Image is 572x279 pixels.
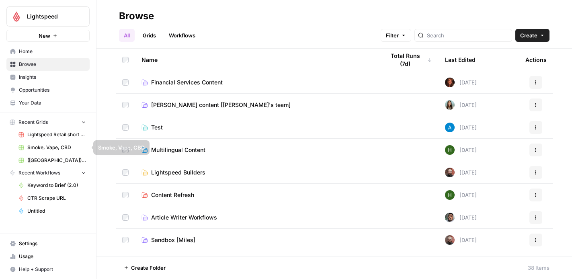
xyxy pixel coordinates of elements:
span: Browse [19,61,86,68]
button: Create Folder [119,261,170,274]
a: Keyword to Brief (2.0) [15,179,90,192]
span: Sandbox [Miles] [151,236,195,244]
span: Lightspeed [27,12,76,21]
a: Home [6,45,90,58]
div: Name [141,49,372,71]
a: Browse [6,58,90,71]
span: Filter [386,31,399,39]
span: Financial Services Content [151,78,223,86]
a: Untitled [15,205,90,217]
span: Your Data [19,99,86,107]
span: Create [520,31,537,39]
span: Smoke, Vape, CBD [27,144,86,151]
span: Keyword to Brief (2.0) [27,182,86,189]
span: Create Folder [131,264,166,272]
span: [PERSON_NAME] content [[PERSON_NAME]'s team] [151,101,291,109]
a: Sandbox [Miles] [141,236,372,244]
div: Actions [525,49,547,71]
a: All [119,29,135,42]
div: [DATE] [445,100,477,110]
div: [DATE] [445,168,477,177]
a: [PERSON_NAME] content [[PERSON_NAME]'s team] [141,101,372,109]
div: [DATE] [445,145,477,155]
a: Insights [6,71,90,84]
span: Settings [19,240,86,247]
div: Browse [119,10,154,23]
a: Lightspeed Builders [141,168,372,176]
span: Untitled [27,207,86,215]
span: Article Writer Workflows [151,213,217,222]
span: Lightspeed Builders [151,168,205,176]
a: ([GEOGRAPHIC_DATA]) [DEMOGRAPHIC_DATA] - Generate Articles [15,154,90,167]
div: Last Edited [445,49,476,71]
img: b84b62znrkfmbduqy1fsopf3ypjr [445,235,455,245]
a: Multilingual Content [141,146,372,154]
button: Help + Support [6,263,90,276]
a: Workflows [164,29,200,42]
a: Lightspeed Retail short form ad copy - Apparel and Footwear [15,128,90,141]
a: Grids [138,29,161,42]
span: CTR Scrape URL [27,195,86,202]
a: Settings [6,237,90,250]
a: Your Data [6,96,90,109]
input: Search [427,31,508,39]
a: CTR Scrape URL [15,192,90,205]
a: Opportunities [6,84,90,96]
span: Content Refresh [151,191,194,199]
span: Recent Workflows [18,169,60,176]
span: Recent Grids [18,119,48,126]
div: [DATE] [445,190,477,200]
button: Recent Workflows [6,167,90,179]
span: Home [19,48,86,55]
a: Smoke, Vape, CBD [15,141,90,154]
span: Lightspeed Retail short form ad copy - Apparel and Footwear [27,131,86,138]
img: u93l1oyz1g39q1i4vkrv6vz0p6p4 [445,213,455,222]
span: Usage [19,253,86,260]
a: Usage [6,250,90,263]
a: Article Writer Workflows [141,213,372,222]
span: ([GEOGRAPHIC_DATA]) [DEMOGRAPHIC_DATA] - Generate Articles [27,157,86,164]
div: Smoke, Vape, CBD [98,144,145,152]
img: 8c87fa9lbfqgy9g50y7q29s4xs59 [445,190,455,200]
span: New [39,32,50,40]
div: 38 Items [528,264,549,272]
img: 8c87fa9lbfqgy9g50y7q29s4xs59 [445,145,455,155]
img: Lightspeed Logo [9,9,24,24]
div: Total Runs (7d) [385,49,432,71]
button: Recent Grids [6,116,90,128]
img: b84b62znrkfmbduqy1fsopf3ypjr [445,168,455,177]
a: Financial Services Content [141,78,372,86]
button: Create [515,29,549,42]
button: New [6,30,90,42]
span: Insights [19,74,86,81]
div: [DATE] [445,235,477,245]
button: Filter [381,29,411,42]
a: Test [141,123,372,131]
div: [DATE] [445,213,477,222]
img: o3cqybgnmipr355j8nz4zpq1mc6x [445,123,455,132]
img: 6c0mqo3yg1s9t43vyshj80cpl9tb [445,100,455,110]
img: 29pd19jyq3m1b2eeoz0umwn6rt09 [445,78,455,87]
div: [DATE] [445,78,477,87]
div: [DATE] [445,123,477,132]
button: Workspace: Lightspeed [6,6,90,27]
a: Content Refresh [141,191,372,199]
span: Test [151,123,163,131]
span: Multilingual Content [151,146,205,154]
span: Help + Support [19,266,86,273]
span: Opportunities [19,86,86,94]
